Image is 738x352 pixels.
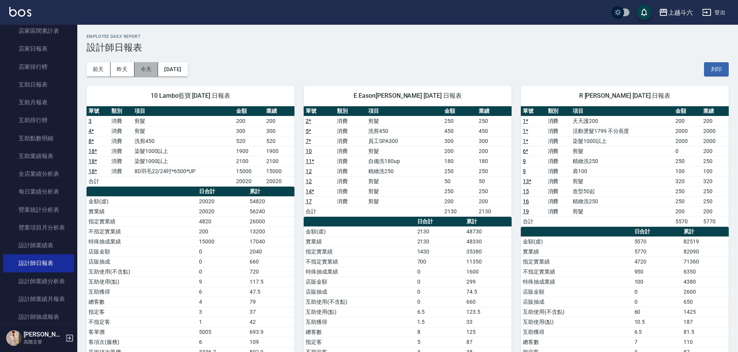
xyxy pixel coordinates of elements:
td: 指定實業績 [521,257,633,267]
td: 消費 [335,156,366,166]
td: 消費 [335,146,366,156]
th: 日合計 [633,227,682,237]
a: 全店業績分析表 [3,165,74,183]
td: 299 [464,277,512,287]
td: 店販抽成 [521,297,633,307]
td: 消費 [546,176,571,186]
td: 700 [415,257,464,267]
td: 200 [442,196,477,206]
td: 200 [477,146,512,156]
td: 109 [248,337,294,347]
td: 消費 [109,166,132,176]
td: 不指定客 [87,317,197,327]
td: 不指定實業績 [304,257,415,267]
a: 12 [306,168,312,174]
td: 1600 [464,267,512,277]
td: 200 [477,196,512,206]
td: 6.5 [633,327,682,337]
td: 0 [633,287,682,297]
td: 指定客 [87,307,197,317]
td: 520 [234,136,264,146]
td: 320 [701,176,729,186]
a: 設計師業績月報表 [3,290,74,308]
td: 200 [234,116,264,126]
td: 0 [673,146,701,156]
td: 消費 [335,176,366,186]
th: 金額 [673,106,701,116]
td: 60 [633,307,682,317]
th: 項目 [571,106,673,116]
td: 250 [442,116,477,126]
th: 業績 [264,106,294,116]
td: 250 [442,186,477,196]
td: 5570 [633,236,682,247]
td: 員工SPA300 [366,136,442,146]
td: 消費 [335,116,366,126]
td: 實業績 [304,236,415,247]
th: 項目 [133,106,234,116]
td: 200 [197,226,248,236]
td: 特殊抽成業績 [521,277,633,287]
td: 實業績 [521,247,633,257]
td: 0 [415,267,464,277]
td: 合計 [304,206,335,216]
td: 消費 [335,126,366,136]
button: 前天 [87,62,111,77]
button: save [636,5,652,20]
td: 15000 [234,166,264,176]
a: 互助排行榜 [3,111,74,129]
td: 693.9 [248,327,294,337]
td: 互助獲得 [521,327,633,337]
a: 營業統計分析表 [3,201,74,219]
td: 剪髮 [133,116,234,126]
td: 450 [442,126,477,136]
a: 互助業績報表 [3,147,74,165]
td: 3 [197,307,248,317]
td: 消費 [335,196,366,206]
td: 0 [415,287,464,297]
td: 47.5 [248,287,294,297]
td: 6.5 [415,307,464,317]
button: 昨天 [111,62,134,77]
a: 設計師業績分析表 [3,272,74,290]
span: R [PERSON_NAME] [DATE] 日報表 [530,92,719,100]
td: 520 [264,136,294,146]
td: 4 [197,297,248,307]
td: 精緻洗250 [571,196,673,206]
a: 9 [523,158,526,164]
td: 精緻洗250 [571,156,673,166]
td: 250 [701,186,729,196]
td: 指定實業績 [87,216,197,226]
td: 1 [197,317,248,327]
td: 250 [701,156,729,166]
a: 17 [306,198,312,204]
a: 3 [88,118,92,124]
td: 0 [415,297,464,307]
span: 10 Lambo藍寶 [DATE] 日報表 [96,92,285,100]
td: 187 [682,317,729,327]
th: 類別 [335,106,366,116]
td: 互助使用(不含點) [304,297,415,307]
td: 250 [673,156,701,166]
td: 互助使用(不含點) [521,307,633,317]
td: 造型50起 [571,186,673,196]
td: 300 [477,136,512,146]
table: a dense table [521,106,729,227]
table: a dense table [87,106,294,187]
td: 2000 [701,136,729,146]
a: 營業項目月分析表 [3,219,74,236]
td: 2100 [264,156,294,166]
td: 10.5 [633,317,682,327]
td: 洗剪450 [133,136,234,146]
td: 200 [701,206,729,216]
td: 1.5 [415,317,464,327]
td: 9 [197,277,248,287]
td: 48730 [464,226,512,236]
td: 剪髮 [571,206,673,216]
h2: Employee Daily Report [87,34,729,39]
td: 200 [673,206,701,216]
th: 累計 [248,187,294,197]
td: 250 [673,196,701,206]
td: 2600 [682,287,729,297]
p: 高階主管 [24,338,63,345]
